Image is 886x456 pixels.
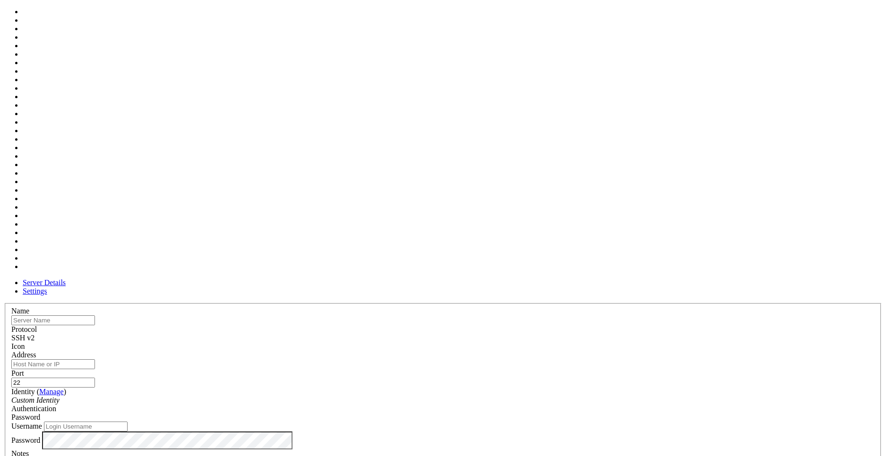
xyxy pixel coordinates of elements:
[11,334,875,342] div: SSH v2
[11,307,29,315] label: Name
[11,413,40,421] span: Password
[23,287,47,295] a: Settings
[11,396,60,404] i: Custom Identity
[11,359,95,369] input: Host Name or IP
[11,396,875,405] div: Custom Identity
[11,422,42,430] label: Username
[23,279,66,287] a: Server Details
[11,378,95,388] input: Port Number
[11,334,34,342] span: SSH v2
[11,369,24,377] label: Port
[11,405,56,413] label: Authentication
[11,342,25,350] label: Icon
[37,388,66,396] span: ( )
[11,315,95,325] input: Server Name
[11,413,875,422] div: Password
[11,388,66,396] label: Identity
[44,422,128,431] input: Login Username
[11,436,40,444] label: Password
[11,351,36,359] label: Address
[11,325,37,333] label: Protocol
[39,388,64,396] a: Manage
